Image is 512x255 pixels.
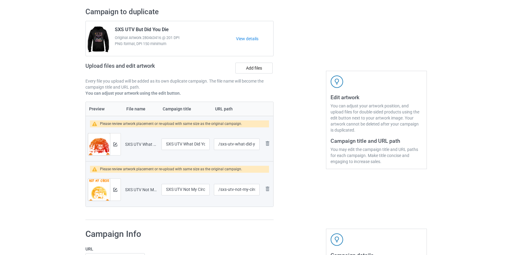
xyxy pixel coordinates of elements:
[88,179,110,208] img: original.png
[100,166,242,173] div: Please review artwork placement or re-upload with same size as the original campaign.
[264,185,271,192] img: svg+xml;base64,PD94bWwgdmVyc2lvbj0iMS4wIiBlbmNvZGluZz0iVVRGLTgiPz4KPHN2ZyB3aWR0aD0iMjhweCIgaGVpZ2...
[86,102,123,116] th: Preview
[331,103,422,133] div: You can adjust your artwork position, and upload files for double-sided products using the edit b...
[85,63,198,74] h2: Upload files and edit artwork
[115,41,236,47] span: PNG format, DPI 150 minimum
[85,229,265,240] h1: Campaign Info
[115,35,236,41] span: Original Artwork 2804x3416 @ 201 DPI
[331,233,343,246] img: svg+xml;base64,PD94bWwgdmVyc2lvbj0iMS4wIiBlbmNvZGluZz0iVVRGLTgiPz4KPHN2ZyB3aWR0aD0iNDJweCIgaGVpZ2...
[331,137,422,144] h3: Campaign title and URL path
[85,246,265,252] label: URL
[159,102,212,116] th: Campaign title
[85,78,274,90] p: Every file you upload will be added as its own duplicate campaign. The file name will become the ...
[264,140,271,147] img: svg+xml;base64,PD94bWwgdmVyc2lvbj0iMS4wIiBlbmNvZGluZz0iVVRGLTgiPz4KPHN2ZyB3aWR0aD0iMjhweCIgaGVpZ2...
[85,7,274,17] h2: Campaign to duplicate
[123,102,159,116] th: File name
[236,36,273,42] a: View details
[92,122,100,126] img: warning
[125,187,157,193] div: SXS UTV Not My Circus Not My SXS My SXS Flys.png
[125,141,157,147] div: SXS UTV What Did You Think I Ride A Side By Side.png
[212,102,261,116] th: URL path
[115,27,169,35] span: SXS UTV But Did You Die
[85,91,181,96] b: You can adjust your artwork using the edit button.
[100,120,242,127] div: Please review artwork placement or re-upload with same size as the original campaign.
[331,146,422,165] div: You may edit the campaign title and URL paths for each campaign. Make title concise and engaging ...
[113,188,117,192] img: svg+xml;base64,PD94bWwgdmVyc2lvbj0iMS4wIiBlbmNvZGluZz0iVVRGLTgiPz4KPHN2ZyB3aWR0aD0iMTRweCIgaGVpZ2...
[235,63,273,74] label: Add files
[331,75,343,88] img: svg+xml;base64,PD94bWwgdmVyc2lvbj0iMS4wIiBlbmNvZGluZz0iVVRGLTgiPz4KPHN2ZyB3aWR0aD0iNDJweCIgaGVpZ2...
[331,94,422,101] h3: Edit artwork
[92,167,100,172] img: warning
[88,133,110,162] img: original.png
[113,142,117,146] img: svg+xml;base64,PD94bWwgdmVyc2lvbj0iMS4wIiBlbmNvZGluZz0iVVRGLTgiPz4KPHN2ZyB3aWR0aD0iMTRweCIgaGVpZ2...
